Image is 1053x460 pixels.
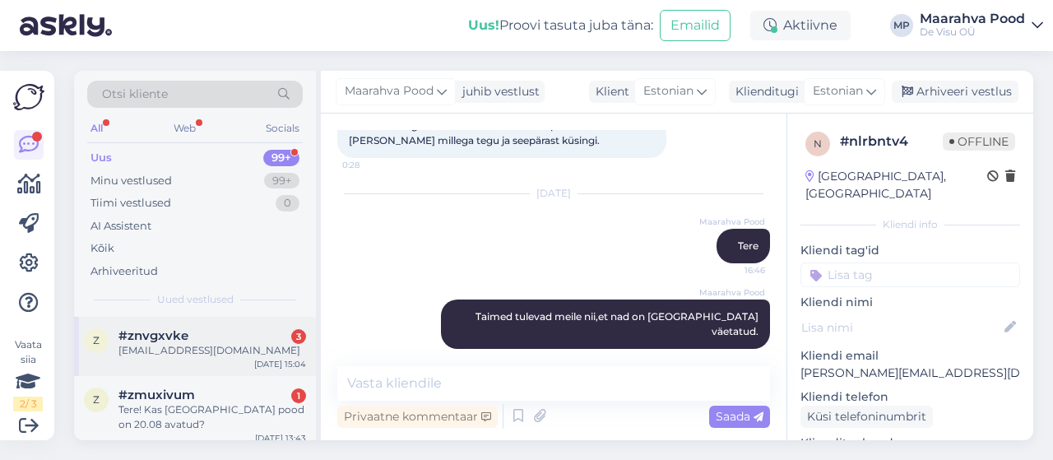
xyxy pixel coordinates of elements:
div: [DATE] 15:04 [254,358,306,370]
span: z [93,334,100,346]
div: Maarahva Pood [920,12,1025,26]
span: Otsi kliente [102,86,168,103]
input: Lisa nimi [801,318,1001,337]
div: Klient [589,83,629,100]
div: Web [170,118,199,139]
div: 99+ [264,173,299,189]
div: De Visu OÜ [920,26,1025,39]
div: Kliendi info [800,217,1020,232]
div: Socials [262,118,303,139]
p: Klienditeekond [800,434,1020,452]
span: Tere [738,239,758,252]
span: Maarahva Pood [345,82,434,100]
p: Kliendi tag'id [800,242,1020,259]
input: Lisa tag [800,263,1020,287]
div: 3 [291,329,306,344]
img: Askly Logo [13,84,44,110]
div: Aktiivne [750,11,851,40]
div: [GEOGRAPHIC_DATA], [GEOGRAPHIC_DATA] [805,168,987,202]
div: Arhiveeritud [90,263,158,280]
button: Emailid [660,10,731,41]
div: juhib vestlust [456,83,540,100]
div: 1 [291,388,306,403]
span: Estonian [643,82,693,100]
span: Estonian [813,82,863,100]
div: [DATE] 13:43 [255,432,306,444]
span: n [814,137,822,150]
span: Saada [716,409,763,424]
div: Kõik [90,240,114,257]
div: Tiimi vestlused [90,195,171,211]
div: # nlrbntv4 [840,132,943,151]
span: #zmuxivum [118,388,195,402]
div: Vaata siia [13,337,43,411]
div: Küsi telefoninumbrit [800,406,933,428]
span: Taimed tulevad meile nii,et nad on [GEOGRAPHIC_DATA] väetatud. [475,310,761,337]
span: Maarahva Pood [699,216,765,228]
div: [DATE] [337,186,770,201]
div: Privaatne kommentaar [337,406,498,428]
div: AI Assistent [90,218,151,235]
span: #znvgxvke [118,328,188,343]
a: Maarahva PoodDe Visu OÜ [920,12,1043,39]
span: Maarahva Pood [699,286,765,299]
div: MP [890,14,913,37]
span: 0:28 [342,159,404,171]
span: 16:46 [703,264,765,276]
p: Kliendi email [800,347,1020,365]
div: [EMAIL_ADDRESS][DOMAIN_NAME] [118,343,306,358]
p: [PERSON_NAME][EMAIL_ADDRESS][DOMAIN_NAME] [800,365,1020,382]
span: Uued vestlused [157,292,234,307]
div: Minu vestlused [90,173,172,189]
span: 16:47 [703,350,765,362]
div: 2 / 3 [13,397,43,411]
div: Klienditugi [729,83,799,100]
div: Uus [90,150,112,166]
div: All [87,118,106,139]
span: Offline [943,132,1015,151]
div: Tere! Kas [GEOGRAPHIC_DATA] pood on 20.08 avatud? [118,402,306,432]
b: Uus! [468,17,499,33]
p: Kliendi nimi [800,294,1020,311]
p: Kliendi telefon [800,388,1020,406]
div: 99+ [263,150,299,166]
span: z [93,393,100,406]
div: 0 [276,195,299,211]
div: Arhiveeri vestlus [892,81,1018,103]
div: Proovi tasuta juba täna: [468,16,653,35]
